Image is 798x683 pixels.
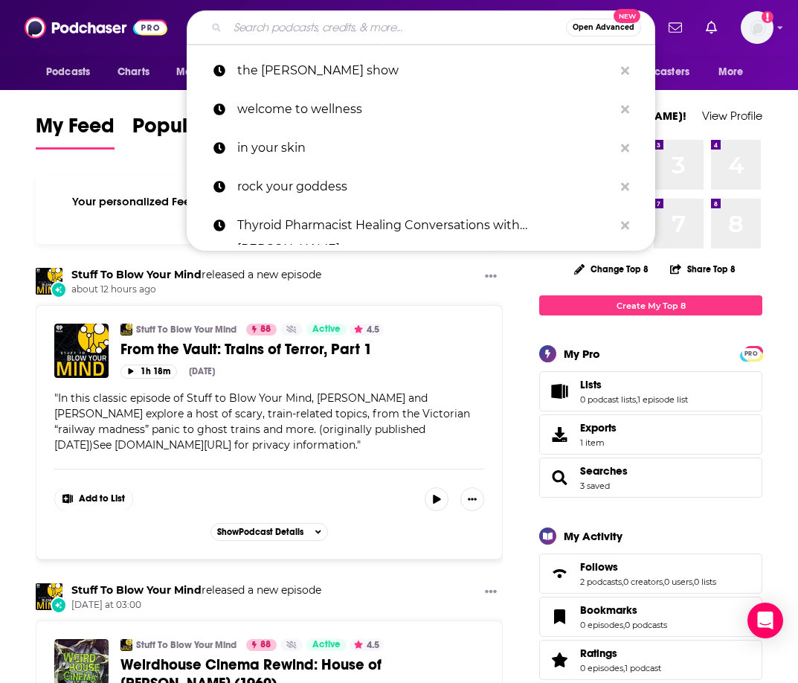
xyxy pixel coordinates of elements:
a: View Profile [702,109,762,123]
span: , [692,577,694,587]
p: rock your goddess [237,167,614,206]
span: 1 item [580,437,617,448]
a: 0 users [664,577,692,587]
div: New Episode [51,281,67,298]
a: Exports [539,414,762,455]
span: Bookmarks [539,597,762,637]
div: Your personalized Feed is curated based on the Podcasts, Creators, Users, and Lists that you Follow. [36,176,503,244]
span: " " [54,391,470,452]
img: Stuff To Blow Your Mind [120,639,132,651]
a: From the Vault: Trains of Terror, Part 1 [120,340,484,359]
a: 0 podcasts [625,620,667,630]
span: Charts [118,62,149,83]
a: From the Vault: Trains of Terror, Part 1 [54,324,109,378]
span: Exports [580,421,617,435]
a: Bookmarks [544,606,574,627]
span: Active [312,638,341,652]
span: [DATE] at 03:00 [71,599,321,612]
span: Searches [539,458,762,498]
a: welcome to wellness [187,90,655,129]
button: open menu [708,58,762,86]
div: My Activity [564,529,622,543]
a: Stuff To Blow Your Mind [136,324,236,336]
span: Podcasts [46,62,90,83]
p: in your skin [237,129,614,167]
span: New [614,9,640,23]
span: In this classic episode of Stuff to Blow Your Mind, [PERSON_NAME] and [PERSON_NAME] explore a hos... [54,391,470,452]
a: rock your goddess [187,167,655,206]
button: 4.5 [350,324,384,336]
span: , [623,663,625,673]
a: Searches [544,467,574,488]
img: User Profile [741,11,773,44]
a: in your skin [187,129,655,167]
h3: released a new episode [71,583,321,597]
span: Lists [580,378,602,391]
a: Active [306,324,347,336]
img: Stuff To Blow Your Mind [120,324,132,336]
a: Charts [108,58,158,86]
span: Lists [539,371,762,411]
a: Ratings [544,650,574,670]
span: , [623,620,625,630]
a: 0 lists [694,577,716,587]
div: [DATE] [189,366,215,376]
span: Ratings [580,647,617,660]
p: Thyroid Pharmacist Healing Conversations with Dr. Izabella Wentz [237,206,614,245]
a: Thyroid Pharmacist Healing Conversations with [PERSON_NAME] [187,206,655,245]
p: welcome to wellness [237,90,614,129]
a: Active [306,639,347,651]
a: My Feed [36,113,115,150]
span: Ratings [539,640,762,680]
span: Follows [580,560,618,574]
span: Exports [544,424,574,445]
img: Podchaser - Follow, Share and Rate Podcasts [25,13,167,42]
a: Searches [580,464,628,478]
a: Show notifications dropdown [663,15,688,40]
button: open menu [166,58,248,86]
button: Show More Button [479,268,503,286]
span: More [718,62,744,83]
span: 88 [260,322,271,337]
button: Open AdvancedNew [566,19,641,36]
button: 1h 18m [120,365,177,379]
a: Stuff To Blow Your Mind [71,583,202,597]
a: PRO [742,347,760,359]
a: 88 [246,324,277,336]
button: Show profile menu [741,11,773,44]
a: Stuff To Blow Your Mind [71,268,202,281]
span: From the Vault: Trains of Terror, Part 1 [120,340,372,359]
div: New Episode [51,597,67,613]
button: open menu [36,58,109,86]
img: Stuff To Blow Your Mind [36,583,62,610]
span: Add to List [79,493,125,504]
a: Lists [580,378,688,391]
span: Popular Feed [132,113,259,147]
span: Logged in as Ashley_Beenen [741,11,773,44]
button: Show More Button [479,583,503,602]
span: 88 [260,638,271,652]
span: , [622,577,623,587]
span: Monitoring [176,62,229,83]
span: Active [312,322,341,337]
span: PRO [742,348,760,359]
a: 3 saved [580,481,610,491]
h3: released a new episode [71,268,321,282]
button: Show More Button [460,487,484,511]
span: Open Advanced [573,24,634,31]
a: Stuff To Blow Your Mind [136,639,236,651]
a: Bookmarks [580,603,667,617]
span: Bookmarks [580,603,637,617]
p: the george janko show [237,51,614,90]
button: 4.5 [350,639,384,651]
div: My Pro [564,347,600,361]
a: 0 creators [623,577,663,587]
a: Stuff To Blow Your Mind [36,268,62,295]
button: ShowPodcast Details [210,523,328,541]
a: 1 podcast [625,663,661,673]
